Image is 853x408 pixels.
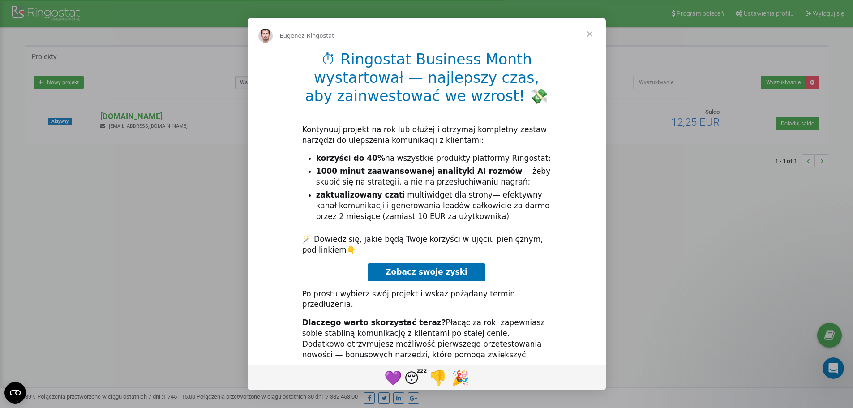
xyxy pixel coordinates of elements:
[258,29,273,43] img: Profile image for Eugene
[404,367,427,388] span: sleeping reaction
[302,125,551,146] div: Kontynuuj projekt na rok lub dłużej i otrzymaj kompletny zestaw narzędzi do ulepszenia komunikacj...
[429,369,447,387] span: 👎
[382,367,404,388] span: purple heart reaction
[449,367,472,388] span: tada reaction
[316,167,523,176] b: 1000 minut zaawansowanej analityki AI rozmów
[302,234,551,256] div: 🪄 Dowiedz się, jakie będą Twoje korzyści w ujęciu pieniężnym, pod linkiem👇
[574,18,606,50] span: Zamknij
[316,190,403,199] b: zaktualizowany czat
[302,318,551,371] div: Płacąc za rok, zapewniasz sobie stabilną komunikację z klientami po stałej cenie. Dodatkowo otrzy...
[302,51,551,111] h1: ⏱ Ringostat Business Month wystartował — najlepszy czas, aby zainwestować we wzrost! 💸
[316,154,385,163] b: korzyści do 40%
[368,263,485,281] a: Zobacz swoje zyski
[384,369,402,387] span: 💜
[386,267,467,276] span: Zobacz swoje zyski
[280,32,302,39] span: Eugene
[427,367,449,388] span: 1 reaction
[302,318,446,327] b: Dlaczego warto skorzystać teraz?
[302,289,551,310] div: Po prostu wybierz swój projekt i wskaż pożądany termin przedłużenia.
[316,166,551,188] li: — żeby skupić się na strategii, a nie na przesłuchiwaniu nagrań;
[316,153,551,164] li: na wszystkie produkty platformy Ringostat;
[301,32,334,39] span: z Ringostat
[316,190,551,222] li: i multiwidget dla strony— efektywny kanał komunikacji i generowania leadów całkowicie za darmo pr...
[451,369,469,387] span: 🎉
[404,369,427,387] span: 😴
[4,382,26,404] button: Open CMP widget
